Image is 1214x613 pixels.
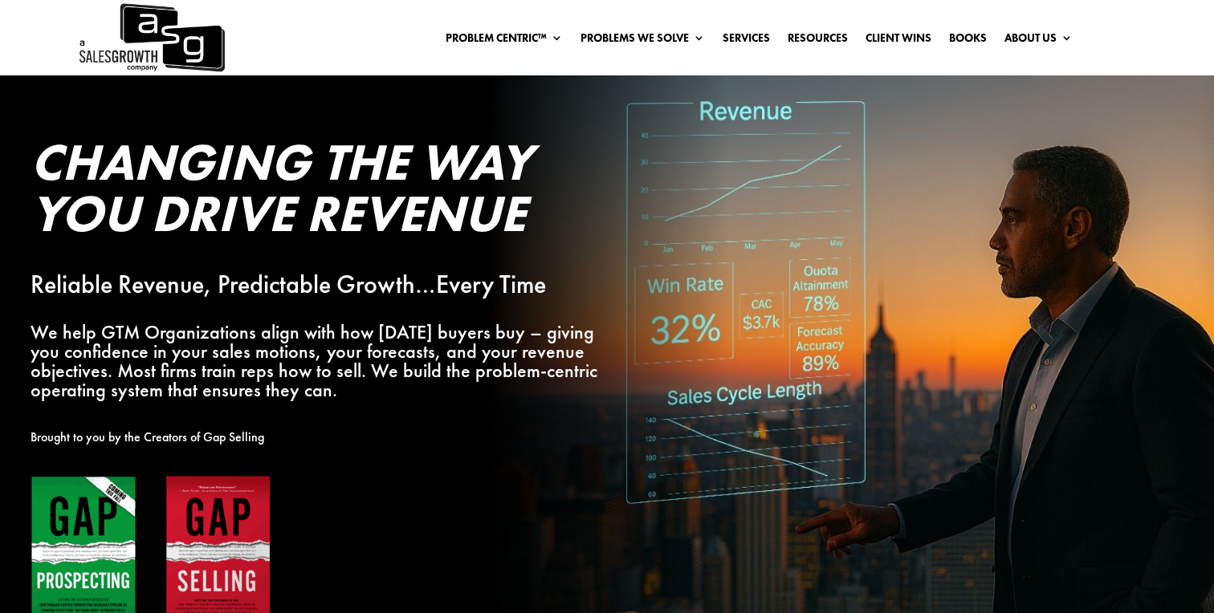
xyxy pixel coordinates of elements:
p: Brought to you by the Creators of Gap Selling [31,428,626,447]
p: We help GTM Organizations align with how [DATE] buyers buy – giving you confidence in your sales ... [31,323,626,399]
a: Problem Centric™ [446,32,563,50]
a: About Us [1004,32,1073,50]
h2: Changing the Way You Drive Revenue [31,136,626,247]
p: Reliable Revenue, Predictable Growth…Every Time [31,275,626,294]
a: Resources [788,32,848,50]
a: Problems We Solve [581,32,705,50]
a: Books [949,32,987,50]
a: Client Wins [866,32,931,50]
a: Services [723,32,770,50]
